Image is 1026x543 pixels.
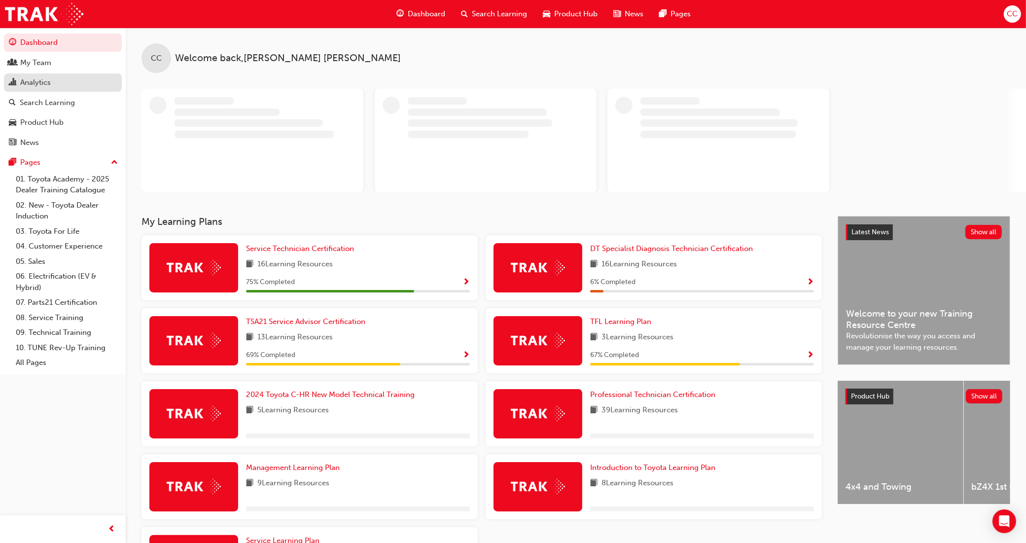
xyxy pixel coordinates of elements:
[966,389,1003,403] button: Show all
[12,325,122,340] a: 09. Technical Training
[9,158,16,167] span: pages-icon
[9,99,16,108] span: search-icon
[246,244,354,253] span: Service Technician Certification
[511,406,565,421] img: Trak
[246,462,344,473] a: Management Learning Plan
[601,477,673,490] span: 8 Learning Resources
[846,481,955,493] span: 4x4 and Towing
[246,317,365,326] span: TSA21 Service Advisor Certification
[625,8,643,20] span: News
[9,118,16,127] span: car-icon
[807,276,814,289] button: Show Progress
[462,351,470,360] span: Show Progress
[846,330,1002,353] span: Revolutionise the way you access and manage your learning resources.
[246,277,295,288] span: 75 % Completed
[246,404,253,417] span: book-icon
[590,331,598,344] span: book-icon
[651,4,699,24] a: pages-iconPages
[12,340,122,356] a: 10. TUNE Rev-Up Training
[1004,5,1021,23] button: CC
[246,389,419,400] a: 2024 Toyota C-HR New Model Technical Training
[590,462,719,473] a: Introduction to Toyota Learning Plan
[846,308,1002,330] span: Welcome to your new Training Resource Centre
[4,34,122,52] a: Dashboard
[511,260,565,275] img: Trak
[4,113,122,132] a: Product Hub
[590,317,651,326] span: TFL Learning Plan
[846,224,1002,240] a: Latest NewsShow all
[554,8,598,20] span: Product Hub
[472,8,527,20] span: Search Learning
[807,278,814,287] span: Show Progress
[462,278,470,287] span: Show Progress
[590,389,719,400] a: Professional Technician Certification
[9,78,16,87] span: chart-icon
[965,225,1002,239] button: Show all
[590,404,598,417] span: book-icon
[108,523,116,536] span: prev-icon
[246,243,358,254] a: Service Technician Certification
[12,254,122,269] a: 05. Sales
[12,172,122,198] a: 01. Toyota Academy - 2025 Dealer Training Catalogue
[20,117,64,128] div: Product Hub
[613,8,621,20] span: news-icon
[12,198,122,224] a: 02. New - Toyota Dealer Induction
[5,3,83,25] img: Trak
[992,509,1016,533] div: Open Intercom Messenger
[257,477,329,490] span: 9 Learning Resources
[590,243,757,254] a: DT Specialist Diagnosis Technician Certification
[246,390,415,399] span: 2024 Toyota C-HR New Model Technical Training
[453,4,535,24] a: search-iconSearch Learning
[9,38,16,47] span: guage-icon
[396,8,404,20] span: guage-icon
[12,239,122,254] a: 04. Customer Experience
[462,349,470,362] button: Show Progress
[601,258,677,271] span: 16 Learning Resources
[590,258,598,271] span: book-icon
[257,258,333,271] span: 16 Learning Resources
[807,351,814,360] span: Show Progress
[671,8,691,20] span: Pages
[605,4,651,24] a: news-iconNews
[389,4,453,24] a: guage-iconDashboard
[12,269,122,295] a: 06. Electrification (EV & Hybrid)
[659,8,667,20] span: pages-icon
[246,463,340,472] span: Management Learning Plan
[246,477,253,490] span: book-icon
[4,134,122,152] a: News
[590,390,715,399] span: Professional Technician Certification
[590,277,636,288] span: 6 % Completed
[4,94,122,112] a: Search Learning
[167,333,221,348] img: Trak
[590,463,715,472] span: Introduction to Toyota Learning Plan
[461,8,468,20] span: search-icon
[20,77,51,88] div: Analytics
[246,258,253,271] span: book-icon
[246,331,253,344] span: book-icon
[175,53,401,64] span: Welcome back , [PERSON_NAME] [PERSON_NAME]
[167,406,221,421] img: Trak
[511,479,565,494] img: Trak
[9,59,16,68] span: people-icon
[4,73,122,92] a: Analytics
[167,479,221,494] img: Trak
[535,4,605,24] a: car-iconProduct Hub
[257,331,333,344] span: 13 Learning Resources
[12,224,122,239] a: 03. Toyota For Life
[590,316,655,327] a: TFL Learning Plan
[846,389,1002,404] a: Product HubShow all
[590,477,598,490] span: book-icon
[257,404,329,417] span: 5 Learning Resources
[12,310,122,326] a: 08. Service Training
[111,156,118,169] span: up-icon
[851,228,889,236] span: Latest News
[601,404,678,417] span: 39 Learning Resources
[4,153,122,172] button: Pages
[142,216,822,227] h3: My Learning Plans
[20,157,40,168] div: Pages
[838,381,963,504] a: 4x4 and Towing
[20,57,51,69] div: My Team
[12,355,122,370] a: All Pages
[9,139,16,147] span: news-icon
